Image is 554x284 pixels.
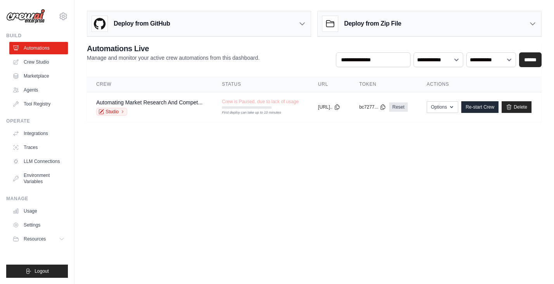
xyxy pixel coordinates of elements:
[222,99,299,105] span: Crew is Paused, due to lack of usage
[9,155,68,168] a: LLM Connections
[9,219,68,231] a: Settings
[213,76,309,92] th: Status
[6,9,45,24] img: Logo
[6,265,68,278] button: Logout
[87,54,260,62] p: Manage and monitor your active crew automations from this dashboard.
[9,127,68,140] a: Integrations
[461,101,499,113] a: Re-start Crew
[344,19,401,28] h3: Deploy from Zip File
[502,101,531,113] a: Delete
[92,16,107,31] img: GitHub Logo
[96,108,127,116] a: Studio
[350,76,417,92] th: Token
[6,118,68,124] div: Operate
[6,196,68,202] div: Manage
[389,102,407,112] a: Reset
[96,99,203,106] a: Automating Market Research And Compet...
[427,101,458,113] button: Options
[9,169,68,188] a: Environment Variables
[87,43,260,54] h2: Automations Live
[9,84,68,96] a: Agents
[9,56,68,68] a: Crew Studio
[9,98,68,110] a: Tool Registry
[222,110,272,116] div: First deploy can take up to 10 minutes
[24,236,46,242] span: Resources
[9,141,68,154] a: Traces
[87,76,213,92] th: Crew
[9,70,68,82] a: Marketplace
[359,104,386,110] button: bc7277...
[309,76,350,92] th: URL
[9,205,68,217] a: Usage
[9,233,68,245] button: Resources
[35,268,49,274] span: Logout
[114,19,170,28] h3: Deploy from GitHub
[6,33,68,39] div: Build
[9,42,68,54] a: Automations
[417,76,542,92] th: Actions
